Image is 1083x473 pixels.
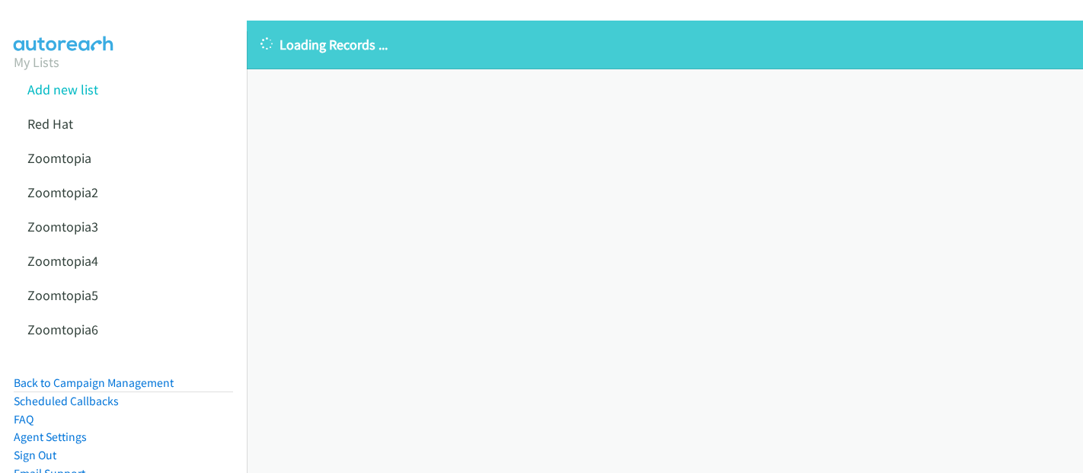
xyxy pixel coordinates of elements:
[14,376,174,390] a: Back to Campaign Management
[14,394,119,408] a: Scheduled Callbacks
[27,252,98,270] a: Zoomtopia4
[27,286,98,304] a: Zoomtopia5
[27,149,91,167] a: Zoomtopia
[27,321,98,338] a: Zoomtopia6
[27,184,98,201] a: Zoomtopia2
[14,448,56,462] a: Sign Out
[14,430,87,444] a: Agent Settings
[260,34,1069,55] p: Loading Records ...
[27,81,98,98] a: Add new list
[27,218,98,235] a: Zoomtopia3
[14,53,59,71] a: My Lists
[14,412,34,427] a: FAQ
[27,115,73,133] a: Red Hat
